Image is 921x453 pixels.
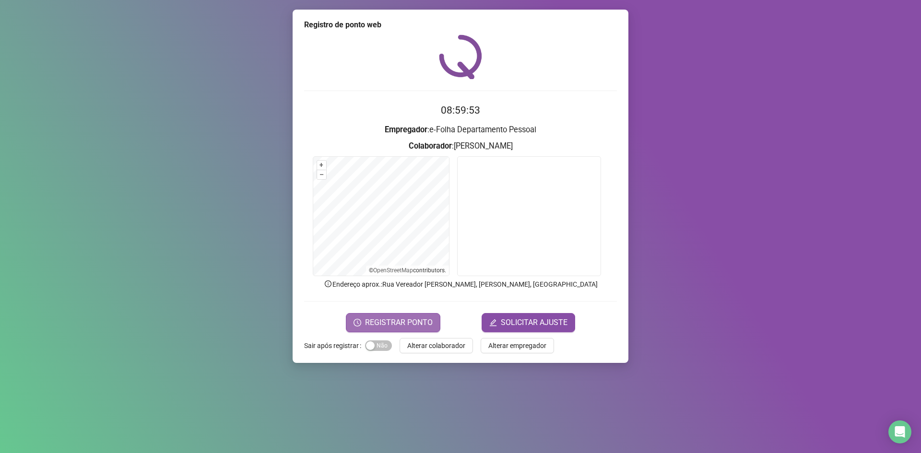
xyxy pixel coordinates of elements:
[304,140,617,152] h3: : [PERSON_NAME]
[317,161,326,170] button: +
[407,340,465,351] span: Alterar colaborador
[324,279,332,288] span: info-circle
[304,124,617,136] h3: : e-Folha Departamento Pessoal
[489,319,497,326] span: edit
[400,338,473,353] button: Alterar colaborador
[317,170,326,179] button: –
[488,340,546,351] span: Alterar empregador
[501,317,567,328] span: SOLICITAR AJUSTE
[482,313,575,332] button: editSOLICITAR AJUSTE
[354,319,361,326] span: clock-circle
[439,35,482,79] img: QRPoint
[304,338,365,353] label: Sair após registrar
[346,313,440,332] button: REGISTRAR PONTO
[304,19,617,31] div: Registro de ponto web
[369,267,446,274] li: © contributors.
[373,267,413,274] a: OpenStreetMap
[481,338,554,353] button: Alterar empregador
[304,279,617,290] p: Endereço aprox. : Rua Vereador [PERSON_NAME], [PERSON_NAME], [GEOGRAPHIC_DATA]
[441,105,480,116] time: 08:59:53
[365,317,433,328] span: REGISTRAR PONTO
[385,125,427,134] strong: Empregador
[888,420,911,443] div: Open Intercom Messenger
[409,141,452,151] strong: Colaborador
